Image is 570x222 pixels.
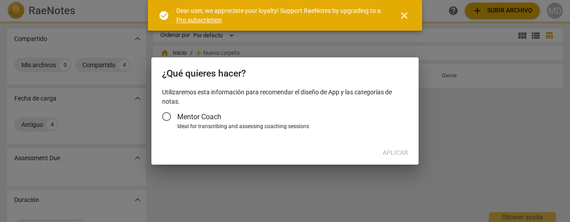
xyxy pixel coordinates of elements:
[394,5,415,26] button: Cerrar
[162,106,408,131] div: Tipo de cuenta
[399,10,410,21] span: close
[162,88,408,106] p: Utilizaremos esta información para recomendar el diseño de App y las categorías de notas.
[177,112,221,122] span: Mentor Coach
[177,123,405,131] div: Ideal for transcribing and assessing coaching sessions
[159,10,169,21] span: check_circle
[176,6,383,24] div: Dear user, we appreciate your loyalty! Support RaeNotes by upgrading to a
[162,68,408,79] h2: ¿Qué quieres hacer?
[176,16,222,24] a: Pro subscription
